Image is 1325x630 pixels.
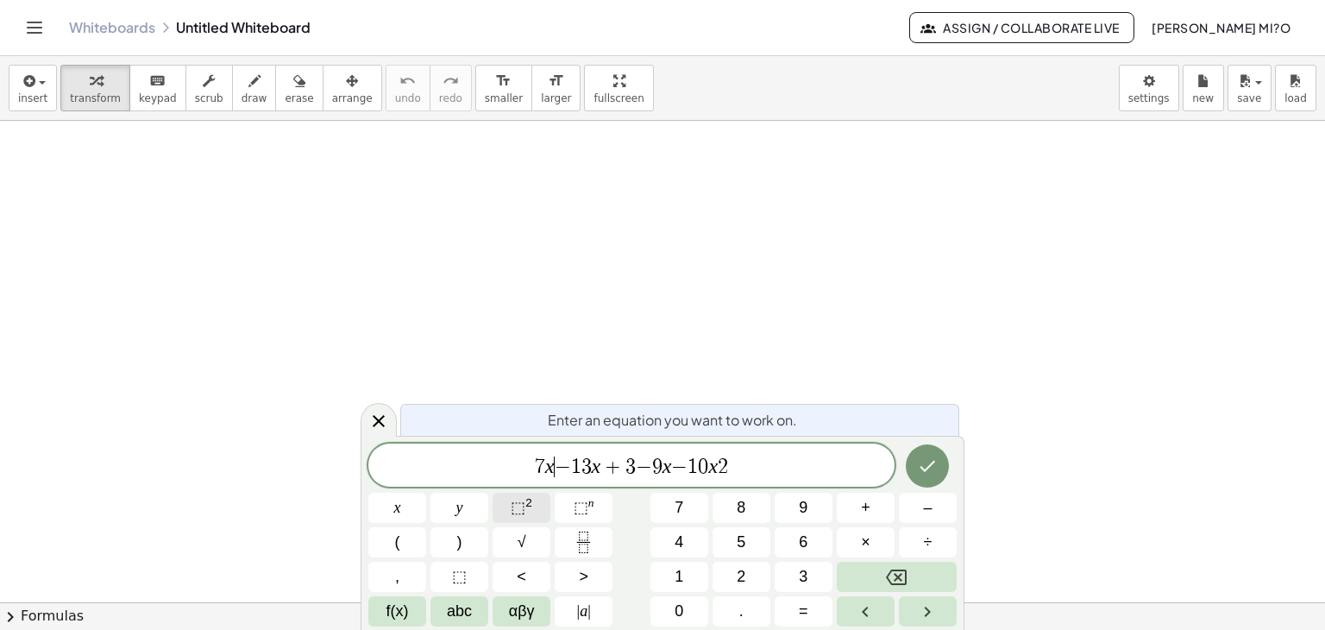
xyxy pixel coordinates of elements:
button: settings [1119,65,1179,111]
button: Less than [493,562,550,592]
button: 9 [775,493,832,523]
sup: n [588,496,594,509]
button: Absolute value [555,596,612,627]
span: 7 [675,496,683,520]
button: Equals [775,596,832,627]
button: redoredo [430,65,472,111]
span: 9 [799,496,807,520]
button: Times [837,527,895,558]
span: × [861,531,870,554]
span: αβγ [509,600,535,623]
button: 3 [775,562,832,592]
span: y [456,496,463,520]
button: scrub [185,65,233,111]
span: – [923,496,932,520]
span: Enter an equation you want to work on. [548,410,797,431]
button: new [1183,65,1224,111]
span: . [739,600,744,623]
button: insert [9,65,57,111]
span: | [577,602,581,620]
button: 5 [713,527,770,558]
button: Fraction [555,527,612,558]
span: redo [439,92,462,104]
i: undo [399,71,416,91]
button: Squared [493,493,550,523]
span: ​ [554,457,555,477]
i: format_size [548,71,564,91]
sup: 2 [525,496,532,509]
button: . [713,596,770,627]
var: x [545,455,555,477]
i: format_size [495,71,512,91]
span: 3 [581,457,592,477]
span: abc [447,600,472,623]
span: | [587,602,591,620]
button: 4 [650,527,708,558]
button: undoundo [386,65,430,111]
span: − [636,457,652,477]
button: Left arrow [837,596,895,627]
span: fullscreen [593,92,644,104]
span: < [517,565,526,589]
span: 7 [535,457,545,477]
button: ( [368,527,426,558]
span: 3 [799,565,807,589]
button: format_sizesmaller [475,65,532,111]
button: Toggle navigation [21,14,48,41]
button: 0 [650,596,708,627]
button: ) [430,527,488,558]
span: smaller [485,92,523,104]
button: y [430,493,488,523]
button: arrange [323,65,382,111]
span: undo [395,92,421,104]
span: x [394,496,401,520]
span: 9 [652,457,662,477]
button: Assign / Collaborate Live [909,12,1134,43]
i: keyboard [149,71,166,91]
span: 5 [737,531,745,554]
a: Whiteboards [69,19,155,36]
span: , [395,565,399,589]
span: new [1192,92,1214,104]
span: f(x) [386,600,409,623]
var: x [708,455,718,477]
span: + [600,457,625,477]
span: Assign / Collaborate Live [924,20,1120,35]
button: [PERSON_NAME] MI?O [1138,12,1304,43]
button: draw [232,65,277,111]
i: redo [443,71,459,91]
span: ⬚ [511,499,525,516]
span: = [799,600,808,623]
span: > [579,565,588,589]
span: 1 [675,565,683,589]
button: Greater than [555,562,612,592]
span: √ [518,531,526,554]
span: ( [395,531,400,554]
span: settings [1128,92,1170,104]
span: ⬚ [574,499,588,516]
button: Square root [493,527,550,558]
button: Done [906,444,949,488]
button: Divide [899,527,957,558]
button: keyboardkeypad [129,65,186,111]
span: [PERSON_NAME] MI?O [1152,20,1290,35]
span: + [861,496,870,520]
button: Functions [368,596,426,627]
span: ÷ [924,531,933,554]
button: Plus [837,493,895,523]
span: 2 [718,457,728,477]
span: scrub [195,92,223,104]
var: x [592,455,601,477]
span: save [1237,92,1261,104]
button: 6 [775,527,832,558]
span: larger [541,92,571,104]
span: 1 [571,457,581,477]
var: x [662,455,672,477]
span: ) [457,531,462,554]
span: transform [70,92,121,104]
button: save [1228,65,1272,111]
span: 0 [698,457,708,477]
button: x [368,493,426,523]
button: , [368,562,426,592]
span: 3 [625,457,636,477]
